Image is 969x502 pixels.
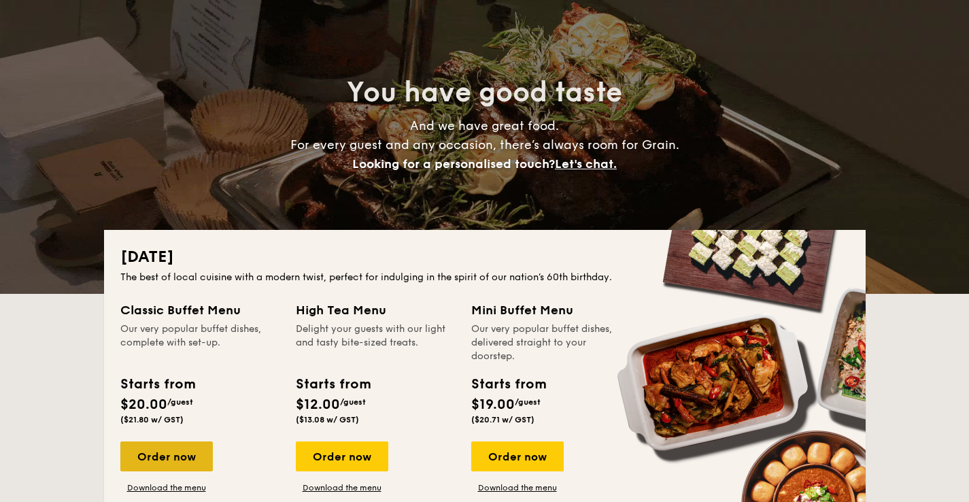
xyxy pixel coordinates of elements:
[555,156,617,171] span: Let's chat.
[120,301,279,320] div: Classic Buffet Menu
[120,482,213,493] a: Download the menu
[340,397,366,407] span: /guest
[471,482,564,493] a: Download the menu
[471,301,630,320] div: Mini Buffet Menu
[471,397,515,413] span: $19.00
[515,397,541,407] span: /guest
[120,374,194,395] div: Starts from
[120,415,184,424] span: ($21.80 w/ GST)
[296,482,388,493] a: Download the menu
[352,156,555,171] span: Looking for a personalised touch?
[290,118,679,171] span: And we have great food. For every guest and any occasion, there’s always room for Grain.
[296,374,370,395] div: Starts from
[120,397,167,413] span: $20.00
[296,415,359,424] span: ($13.08 w/ GST)
[471,415,534,424] span: ($20.71 w/ GST)
[120,441,213,471] div: Order now
[471,322,630,363] div: Our very popular buffet dishes, delivered straight to your doorstep.
[296,441,388,471] div: Order now
[296,397,340,413] span: $12.00
[471,441,564,471] div: Order now
[471,374,545,395] div: Starts from
[120,246,849,268] h2: [DATE]
[347,76,622,109] span: You have good taste
[167,397,193,407] span: /guest
[296,322,455,363] div: Delight your guests with our light and tasty bite-sized treats.
[120,271,849,284] div: The best of local cuisine with a modern twist, perfect for indulging in the spirit of our nation’...
[296,301,455,320] div: High Tea Menu
[120,322,279,363] div: Our very popular buffet dishes, complete with set-up.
